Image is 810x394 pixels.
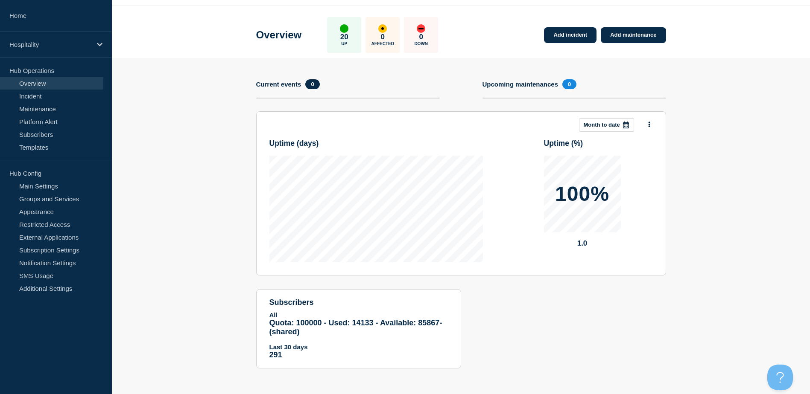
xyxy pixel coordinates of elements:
[767,365,793,390] iframe: Help Scout Beacon - Open
[601,27,666,43] a: Add maintenance
[340,33,348,41] p: 20
[269,139,319,148] h3: Uptime ( days )
[9,41,91,48] p: Hospitality
[414,41,428,46] p: Down
[555,184,609,204] p: 100%
[269,311,448,319] p: All
[417,24,425,33] div: down
[305,79,319,89] span: 0
[269,298,448,307] h4: subscribers
[579,118,634,132] button: Month to date
[340,24,348,33] div: up
[269,351,448,359] p: 291
[544,139,583,148] h3: Uptime ( % )
[256,29,302,41] h1: Overview
[482,81,559,88] h4: Upcoming maintenances
[419,33,423,41] p: 0
[341,41,347,46] p: Up
[544,239,621,248] p: 1.0
[378,24,387,33] div: affected
[544,27,597,43] a: Add incident
[584,122,620,128] p: Month to date
[256,81,301,88] h4: Current events
[269,343,448,351] p: Last 30 days
[381,33,385,41] p: 0
[371,41,394,46] p: Affected
[269,319,442,336] span: Quota: 100000 - Used: 14133 - Available: 85867 - (shared)
[562,79,576,89] span: 0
